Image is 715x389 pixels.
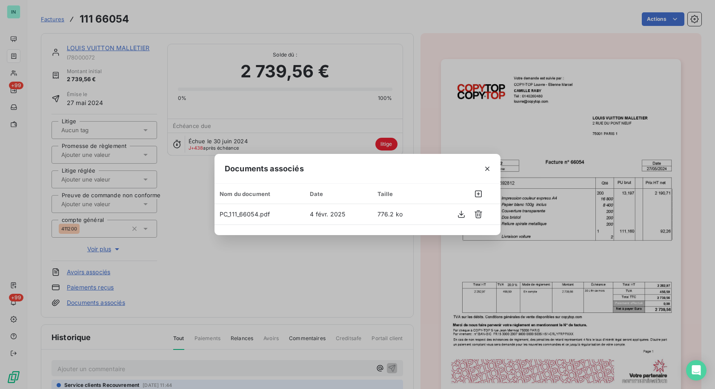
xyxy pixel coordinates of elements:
[310,210,345,218] span: 4 févr. 2025
[686,360,706,380] div: Open Intercom Messenger
[310,190,367,197] div: Date
[225,163,304,174] span: Documents associés
[378,210,403,218] span: 776.2 ko
[378,190,420,197] div: Taille
[220,210,270,218] span: PC_111_66054.pdf
[220,190,300,197] div: Nom du document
